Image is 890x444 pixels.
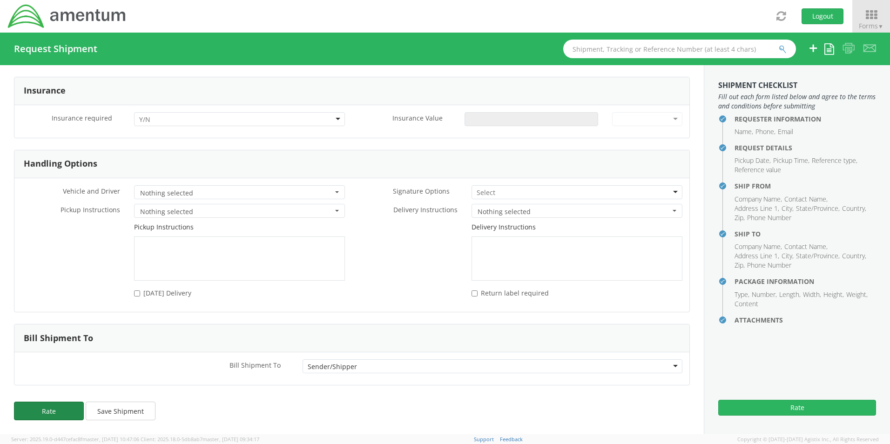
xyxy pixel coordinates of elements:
h4: Package Information [735,278,876,285]
input: Y/N [139,115,152,124]
li: State/Province [796,251,840,261]
li: Reference value [735,165,781,175]
li: Phone Number [747,213,791,222]
h4: Ship To [735,230,876,237]
input: Return label required [472,290,478,296]
span: Pickup Instructions [61,205,120,214]
li: Pickup Date [735,156,771,165]
span: Bill Shipment To [229,361,281,370]
span: Copyright © [DATE]-[DATE] Agistix Inc., All Rights Reserved [737,436,879,443]
h4: Request Shipment [14,44,97,54]
h4: Requester Information [735,115,876,122]
span: Insurance Value [392,114,443,122]
li: Zip [735,261,745,270]
li: Email [778,127,793,136]
input: [DATE] Delivery [134,290,140,296]
button: Save Shipment [86,402,155,420]
img: dyn-intl-logo-049831509241104b2a82.png [7,3,127,29]
li: Company Name [735,195,782,204]
h3: Shipment Checklist [718,81,876,90]
li: Name [735,127,753,136]
li: Address Line 1 [735,251,779,261]
h3: Handling Options [24,159,97,168]
h3: Insurance [24,86,66,95]
li: Phone [755,127,775,136]
h4: Ship From [735,182,876,189]
span: Client: 2025.18.0-5db8ab7 [141,436,259,443]
li: Type [735,290,749,299]
h3: Bill Shipment To [24,334,93,343]
input: Shipment, Tracking or Reference Number (at least 4 chars) [563,40,796,58]
span: ▼ [878,22,883,30]
label: Pickup Instructions [134,222,194,232]
h4: Attachments [735,316,876,323]
span: Insurance required [52,114,112,122]
span: Signature Options [393,187,450,195]
li: City [782,251,794,261]
a: Feedback [500,436,523,443]
li: Address Line 1 [735,204,779,213]
span: Nothing selected [478,207,670,216]
li: Company Name [735,242,782,251]
button: Logout [802,8,843,24]
li: Reference type [812,156,857,165]
li: Contact Name [784,242,828,251]
label: Saturday Delivery [134,287,193,298]
li: Country [842,204,866,213]
span: Server: 2025.19.0-d447cefac8f [11,436,139,443]
li: Pickup Time [773,156,809,165]
div: Sender/Shipper [308,362,357,371]
label: Return label required [472,287,551,298]
span: Vehicle and Driver [63,187,120,195]
li: Contact Name [784,195,828,204]
button: Nothing selected [134,204,345,218]
span: master, [DATE] 10:47:06 [82,436,139,443]
button: Nothing selected [472,204,682,218]
li: Length [779,290,801,299]
label: Delivery Instructions [472,222,536,232]
li: Height [823,290,844,299]
li: Country [842,251,866,261]
li: Number [752,290,777,299]
li: Content [735,299,758,309]
input: Select [477,188,497,197]
h4: Request Details [735,144,876,151]
span: Fill out each form listed below and agree to the terms and conditions before submitting [718,92,876,111]
button: Rate [14,402,84,420]
a: Support [474,436,494,443]
button: Nothing selected [134,185,345,199]
li: Phone Number [747,261,791,270]
li: Weight [846,290,868,299]
li: City [782,204,794,213]
span: master, [DATE] 09:34:17 [202,436,259,443]
span: Delivery Instructions [393,205,458,214]
li: Width [803,290,821,299]
button: Rate [718,400,876,416]
span: Nothing selected [140,188,333,198]
span: Nothing selected [140,207,333,216]
li: State/Province [796,204,840,213]
li: Zip [735,213,745,222]
span: Forms [859,21,883,30]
